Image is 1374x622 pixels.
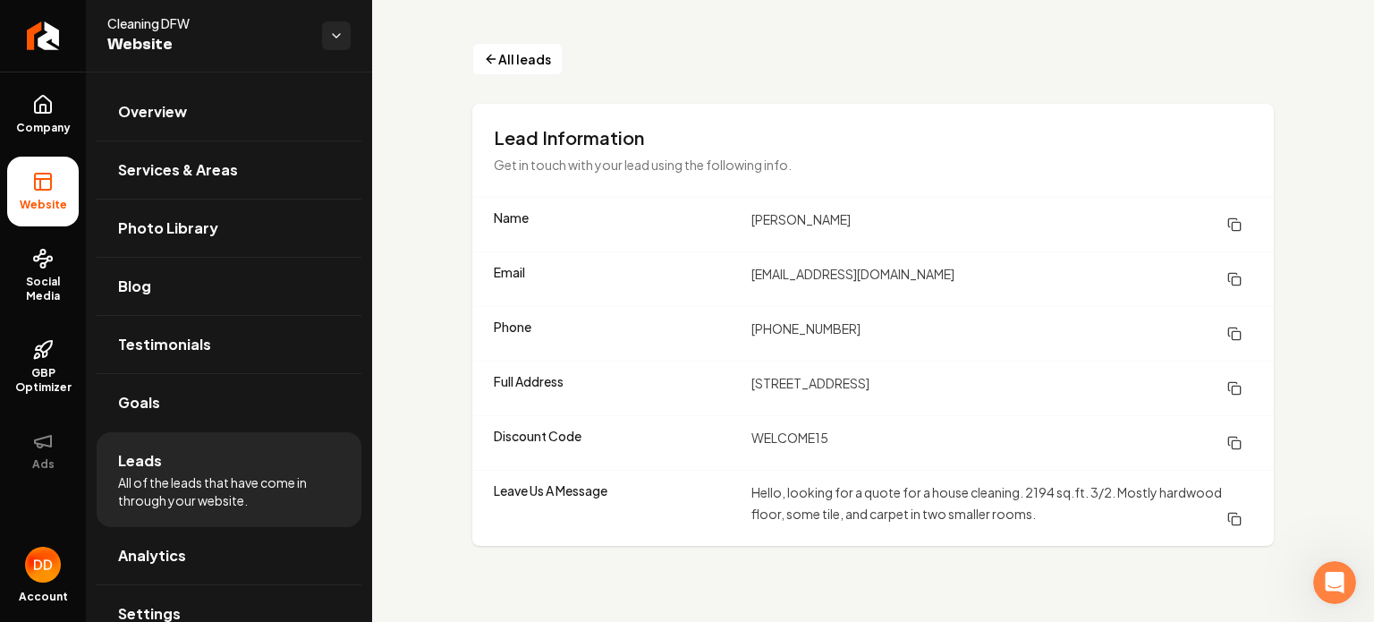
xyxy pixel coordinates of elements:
a: Services & Areas [97,141,361,199]
span: Cleaning DFW [107,14,308,32]
span: Analytics [118,545,186,567]
button: Ads [7,416,79,486]
span: All of the leads that have come in through your website. [118,473,340,509]
span: GBP Optimizer [7,366,79,395]
span: Photo Library [118,217,218,239]
dd: [STREET_ADDRESS] [751,372,1252,405]
span: Account [19,590,68,604]
dd: [EMAIL_ADDRESS][DOMAIN_NAME] [751,263,1252,295]
dt: Discount Code [494,427,737,459]
a: Company [7,80,79,149]
button: All leads [472,43,563,75]
dt: Name [494,209,737,241]
dt: Leave Us A Message [494,481,737,535]
a: Overview [97,83,361,141]
span: All leads [498,50,551,69]
a: Blog [97,258,361,315]
a: Social Media [7,234,79,318]
a: Goals [97,374,361,431]
dt: Phone [494,318,737,350]
span: Testimonials [118,334,211,355]
button: Open user button [25,547,61,583]
span: Services & Areas [118,159,238,181]
span: Blog [118,276,151,297]
span: Leads [118,450,162,472]
a: GBP Optimizer [7,325,79,409]
dd: [PHONE_NUMBER] [751,318,1252,350]
dd: [PERSON_NAME] [751,209,1252,241]
span: Website [13,198,74,212]
a: Photo Library [97,200,361,257]
img: Rebolt Logo [27,21,60,50]
span: Overview [118,101,187,123]
span: Ads [25,457,62,472]
span: Social Media [7,275,79,303]
a: Analytics [97,527,361,584]
span: Website [107,32,308,57]
dt: Email [494,263,737,295]
a: Testimonials [97,316,361,373]
iframe: Intercom live chat [1313,561,1356,604]
span: Company [9,121,78,135]
img: David Dexter [25,547,61,583]
dt: Full Address [494,372,737,405]
span: Goals [118,392,160,413]
p: Get in touch with your lead using the following info. [494,154,1095,175]
h3: Lead Information [494,125,1252,150]
dd: Hello, looking for a quote for a house cleaning. 2194 sq.ft. 3/2. Mostly hardwood floor, some til... [751,481,1252,535]
dd: WELCOME15 [751,427,1252,459]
